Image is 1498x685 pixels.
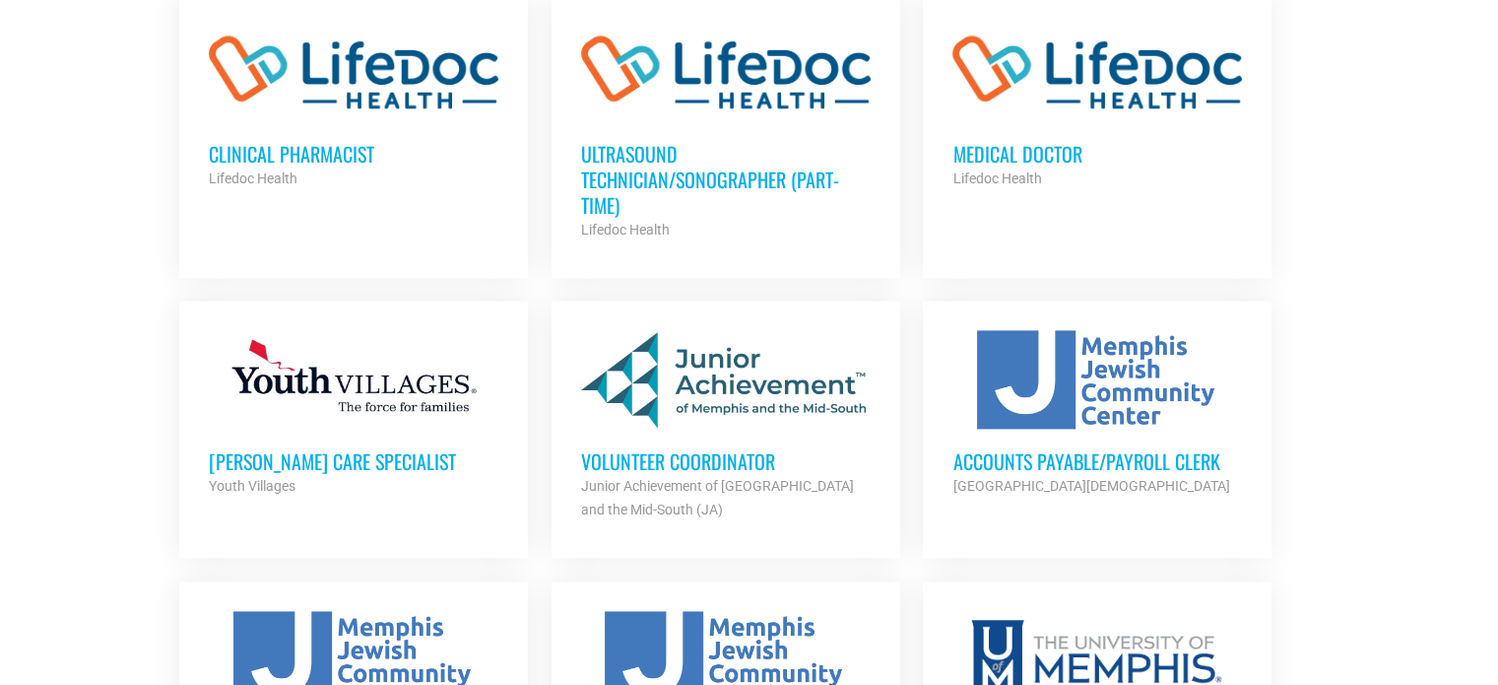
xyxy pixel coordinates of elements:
h3: Accounts Payable/Payroll Clerk [952,448,1242,474]
h3: Ultrasound Technician/Sonographer (Part-Time) [581,141,871,218]
strong: Lifedoc Health [952,171,1041,186]
a: Accounts Payable/Payroll Clerk [GEOGRAPHIC_DATA][DEMOGRAPHIC_DATA] [923,301,1271,527]
strong: [GEOGRAPHIC_DATA][DEMOGRAPHIC_DATA] [952,478,1229,494]
h3: [PERSON_NAME] Care Specialist [209,448,498,474]
strong: Junior Achievement of [GEOGRAPHIC_DATA] and the Mid-South (JA) [581,478,854,517]
strong: Youth Villages [209,478,295,494]
a: Volunteer Coordinator Junior Achievement of [GEOGRAPHIC_DATA] and the Mid-South (JA) [552,301,900,551]
h3: Volunteer Coordinator [581,448,871,474]
strong: Lifedoc Health [581,222,670,238]
h3: Clinical Pharmacist [209,141,498,167]
h3: Medical Doctor [952,141,1242,167]
strong: Lifedoc Health [209,171,297,186]
a: [PERSON_NAME] Care Specialist Youth Villages [179,301,528,527]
